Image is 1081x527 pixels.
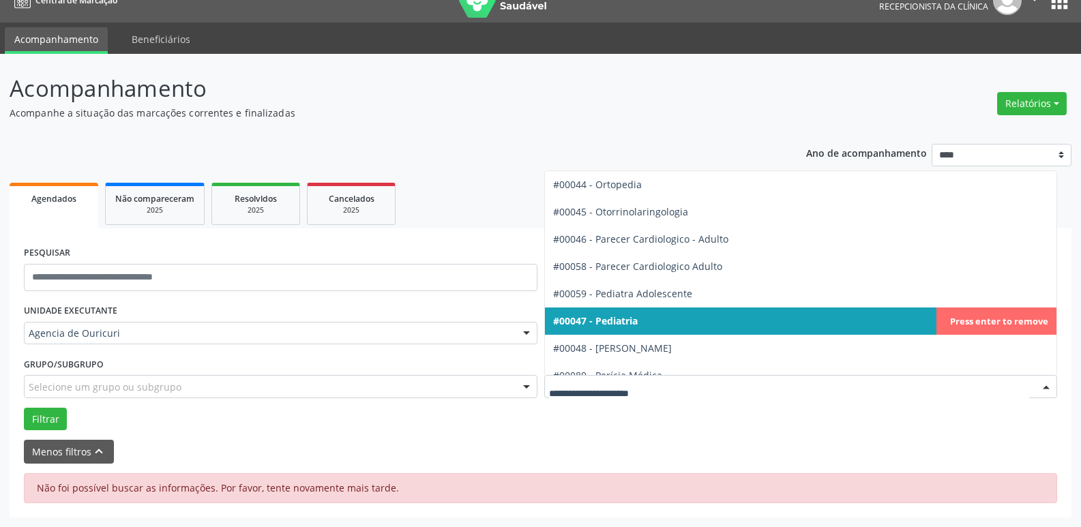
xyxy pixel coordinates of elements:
[24,243,70,264] label: PESQUISAR
[553,342,672,355] span: #00048 - [PERSON_NAME]
[10,72,753,106] p: Acompanhamento
[329,193,374,205] span: Cancelados
[24,440,114,464] button: Menos filtroskeyboard_arrow_up
[553,287,692,300] span: #00059 - Pediatra Adolescente
[24,354,104,375] label: Grupo/Subgrupo
[553,205,688,218] span: #00045 - Otorrinolaringologia
[10,106,753,120] p: Acompanhe a situação das marcações correntes e finalizadas
[29,380,181,394] span: Selecione um grupo ou subgrupo
[24,301,117,322] label: UNIDADE EXECUTANTE
[553,260,722,273] span: #00058 - Parecer Cardiologico Adulto
[91,444,106,459] i: keyboard_arrow_up
[222,205,290,215] div: 2025
[115,193,194,205] span: Não compareceram
[122,27,200,51] a: Beneficiários
[553,369,662,382] span: #00080 - Perícia Médica
[997,92,1067,115] button: Relatórios
[806,144,927,161] p: Ano de acompanhamento
[24,473,1057,503] div: Não foi possível buscar as informações. Por favor, tente novamente mais tarde.
[5,27,108,54] a: Acompanhamento
[553,314,638,327] span: #00047 - Pediatria
[879,1,988,12] span: Recepcionista da clínica
[31,193,76,205] span: Agendados
[553,178,642,191] span: #00044 - Ortopedia
[29,327,509,340] span: Agencia de Ouricuri
[235,193,277,205] span: Resolvidos
[24,408,67,431] button: Filtrar
[115,205,194,215] div: 2025
[317,205,385,215] div: 2025
[553,232,728,245] span: #00046 - Parecer Cardiologico - Adulto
